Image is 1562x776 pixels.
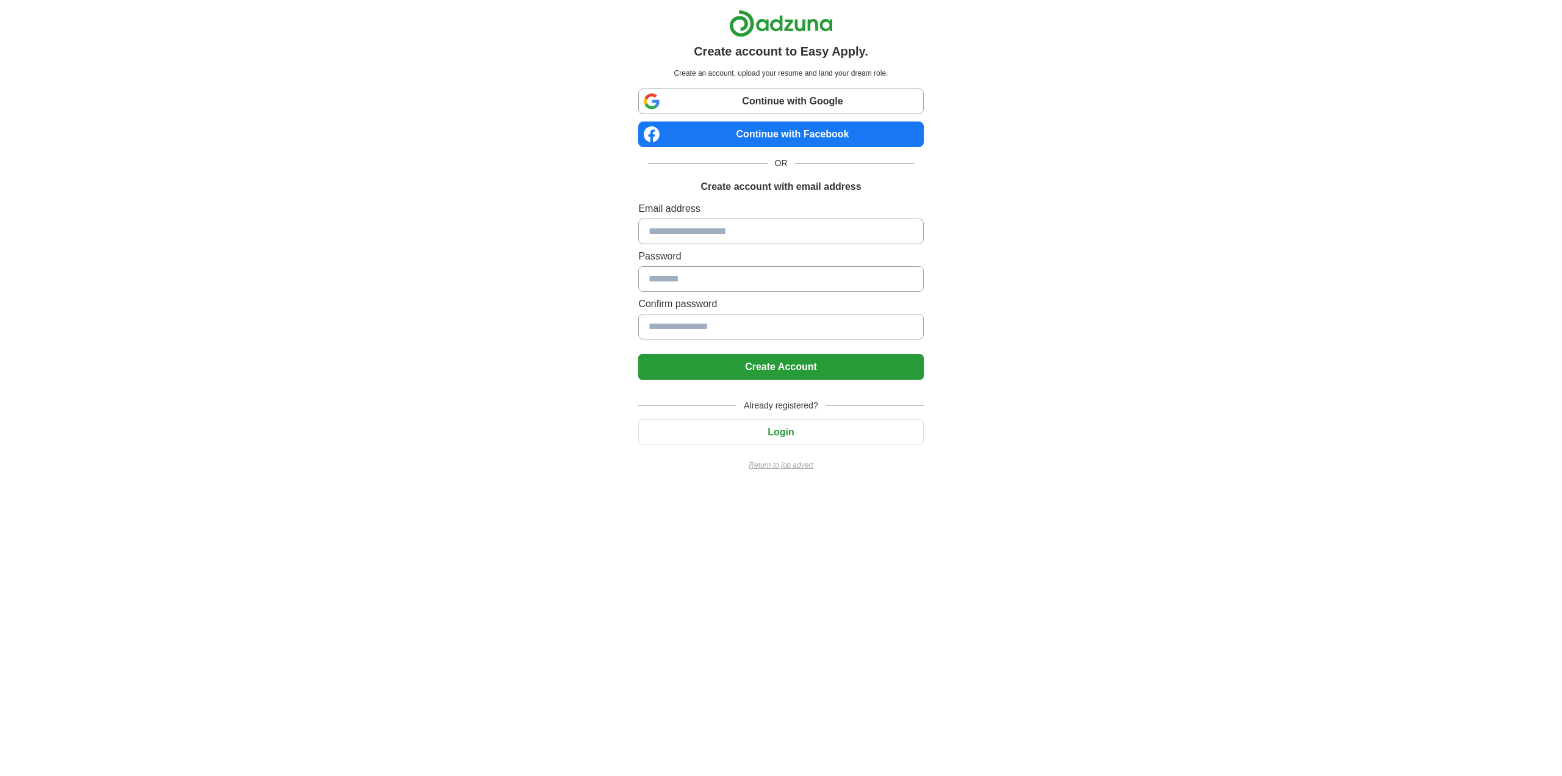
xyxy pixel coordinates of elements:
span: OR [768,157,795,170]
a: Continue with Facebook [638,121,923,147]
p: Create an account, upload your resume and land your dream role. [641,68,921,79]
h1: Create account with email address [700,179,861,194]
label: Confirm password [638,297,923,311]
span: Already registered? [736,399,825,412]
button: Login [638,419,923,445]
img: Adzuna logo [729,10,833,37]
button: Create Account [638,354,923,380]
a: Login [638,427,923,437]
label: Email address [638,201,923,216]
a: Continue with Google [638,89,923,114]
a: Return to job advert [638,460,923,471]
h1: Create account to Easy Apply. [694,42,868,60]
label: Password [638,249,923,264]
